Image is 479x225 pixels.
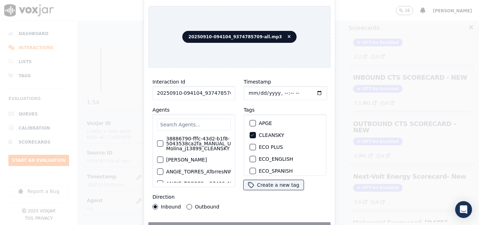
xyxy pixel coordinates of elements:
[166,136,267,151] label: 38886790-fffc-43d2-b1f8-5043538ca2fa_MANUAL_UPLOAD_Juliana Molina_j13899_CLEANSKY
[195,204,219,209] label: Outbound
[153,194,175,200] label: Direction
[166,181,255,186] label: ANGIE_TORRES_a27409_NEXT_VOLT
[161,204,181,209] label: Inbound
[244,107,255,113] label: Tags
[153,107,170,113] label: Agents
[166,157,207,162] label: [PERSON_NAME]
[182,31,297,43] span: 20250910-094104_9374785709-all.mp3
[244,180,303,190] button: Create a new tag
[259,168,293,173] label: ECO_SPANISH
[455,201,472,218] div: Open Intercom Messenger
[259,145,283,150] label: ECO PLUS
[259,121,272,126] label: APGE
[244,79,271,85] label: Timestamp
[166,169,257,174] label: ANGIE_TORRES_ATorresNWFG_SPARK
[259,157,293,161] label: ECO_ENGLISH
[157,119,231,131] input: Search Agents...
[153,86,235,100] input: reference id, file name, etc
[259,133,284,138] label: CLEANSKY
[153,79,185,85] label: Interaction Id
